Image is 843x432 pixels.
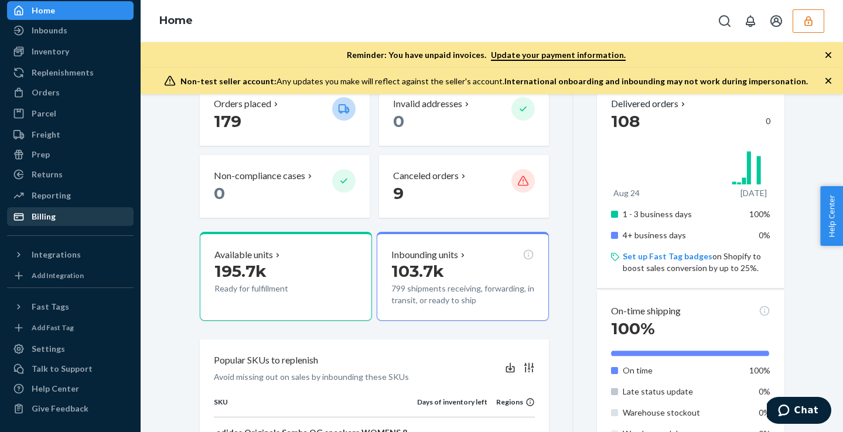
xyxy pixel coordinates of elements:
button: Non-compliance cases 0 [200,155,370,218]
a: Home [7,1,134,20]
div: Returns [32,169,63,180]
ol: breadcrumbs [150,4,202,38]
div: Parcel [32,108,56,119]
p: Orders placed [214,97,271,111]
a: Orders [7,83,134,102]
a: Help Center [7,379,134,398]
p: On-time shipping [611,304,681,318]
p: Popular SKUs to replenish [214,354,318,367]
a: Update your payment information. [491,50,626,61]
div: Home [32,5,55,16]
p: [DATE] [740,187,767,199]
th: Days of inventory left [417,397,487,417]
div: Inbounds [32,25,67,36]
div: Billing [32,211,56,222]
p: Available units [214,248,273,262]
p: Aug 24 [613,187,640,199]
a: Replenishments [7,63,134,82]
button: Delivered orders [611,97,688,111]
p: 1 - 3 business days [623,208,738,220]
span: Non-test seller account: [180,76,277,86]
button: Open Search Box [713,9,736,33]
div: Settings [32,343,65,355]
p: Late status update [623,386,738,397]
button: Open account menu [764,9,788,33]
span: 0 [393,111,404,131]
a: Set up Fast Tag badges [623,251,712,261]
span: 179 [214,111,241,131]
button: Open notifications [739,9,762,33]
span: 100% [749,365,770,375]
span: 0% [759,407,770,417]
div: Prep [32,149,50,160]
a: Parcel [7,104,134,123]
p: 4+ business days [623,229,738,241]
div: Add Fast Tag [32,323,74,332]
a: Add Integration [7,269,134,283]
div: Regions [487,397,535,407]
a: Reporting [7,186,134,205]
div: 0 [611,111,770,132]
a: Freight [7,125,134,144]
p: Invalid addresses [393,97,462,111]
span: 103.7k [391,261,444,281]
div: Give Feedback [32,403,88,414]
a: Settings [7,340,134,358]
a: Inbounds [7,21,134,40]
div: Help Center [32,383,79,395]
a: Add Fast Tag [7,321,134,335]
button: Give Feedback [7,399,134,418]
iframe: Opens a widget where you can chat to one of our agents [767,397,831,426]
span: 0% [759,230,770,240]
span: International onboarding and inbounding may not work during impersonation. [504,76,808,86]
div: Talk to Support [32,363,93,375]
div: Freight [32,129,60,140]
p: on Shopify to boost sales conversion by up to 25%. [623,251,770,274]
p: Inbounding units [391,248,458,262]
div: Fast Tags [32,301,69,313]
button: Talk to Support [7,359,134,378]
span: 195.7k [214,261,267,281]
span: 108 [611,111,640,131]
div: Any updates you make will reflect against the seller's account. [180,76,808,87]
a: Inventory [7,42,134,61]
button: Invalid addresses 0 [379,83,549,146]
a: Returns [7,165,134,184]
button: Integrations [7,245,134,264]
button: Canceled orders 9 [379,155,549,218]
a: Home [159,14,193,27]
button: Inbounding units103.7k799 shipments receiving, forwarding, in transit, or ready to ship [377,232,549,321]
span: 9 [393,183,404,203]
button: Orders placed 179 [200,83,370,146]
button: Available units195.7kReady for fulfillment [200,232,372,321]
div: Add Integration [32,270,84,280]
div: Integrations [32,249,81,260]
span: 100% [749,209,770,219]
div: Reporting [32,190,71,201]
p: On time [623,365,738,376]
p: Avoid missing out on sales by inbounding these SKUs [214,371,409,383]
button: Fast Tags [7,297,134,316]
div: Inventory [32,46,69,57]
p: 799 shipments receiving, forwarding, in transit, or ready to ship [391,283,534,306]
a: Prep [7,145,134,164]
div: Replenishments [32,67,94,78]
span: 0 [214,183,225,203]
p: Warehouse stockout [623,407,738,419]
p: Canceled orders [393,169,459,183]
span: 0% [759,386,770,396]
p: Ready for fulfillment [214,283,323,294]
p: Reminder: You have unpaid invoices. [347,49,626,61]
button: Help Center [820,186,843,246]
div: Orders [32,87,60,98]
span: 100% [611,318,655,338]
th: SKU [214,397,417,417]
p: Non-compliance cases [214,169,305,183]
a: Billing [7,207,134,226]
